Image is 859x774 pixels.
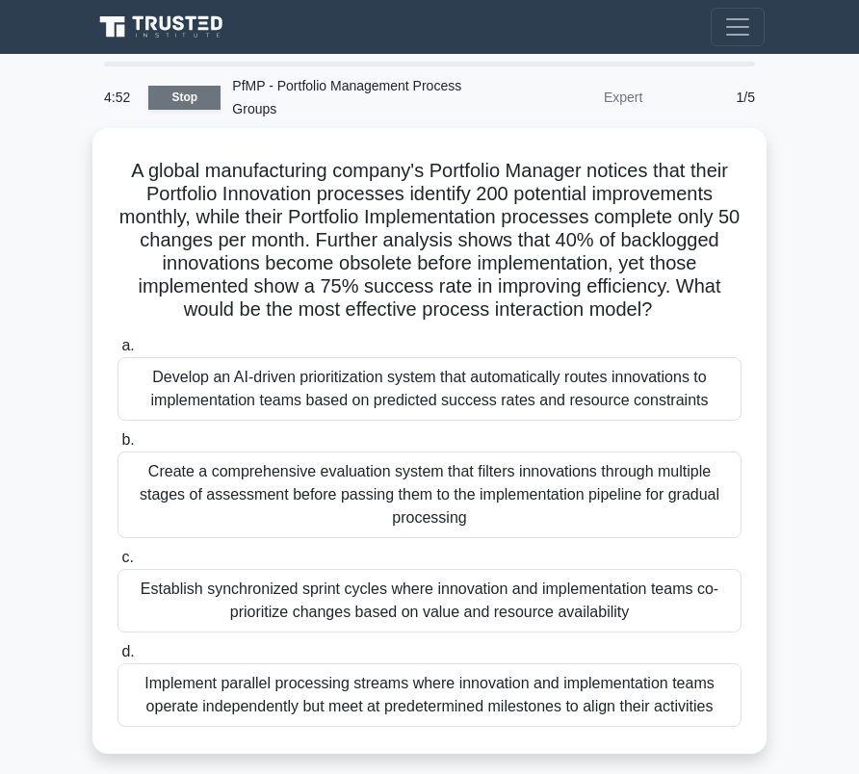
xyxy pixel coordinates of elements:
[117,663,742,727] div: Implement parallel processing streams where innovation and implementation teams operate independe...
[121,337,134,353] span: a.
[148,86,221,110] a: Stop
[117,357,742,421] div: Develop an AI-driven prioritization system that automatically routes innovations to implementatio...
[121,431,134,448] span: b.
[117,569,742,632] div: Establish synchronized sprint cycles where innovation and implementation teams co-prioritize chan...
[654,78,767,116] div: 1/5
[116,159,743,322] h5: A global manufacturing company's Portfolio Manager notices that their Portfolio Innovation proces...
[121,643,134,659] span: d.
[221,66,485,128] div: PfMP - Portfolio Management Process Groups
[485,78,654,116] div: Expert
[121,549,133,565] span: c.
[117,451,742,538] div: Create a comprehensive evaluation system that filters innovations through multiple stages of asse...
[711,8,765,46] button: Toggle navigation
[92,78,148,116] div: 4:52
